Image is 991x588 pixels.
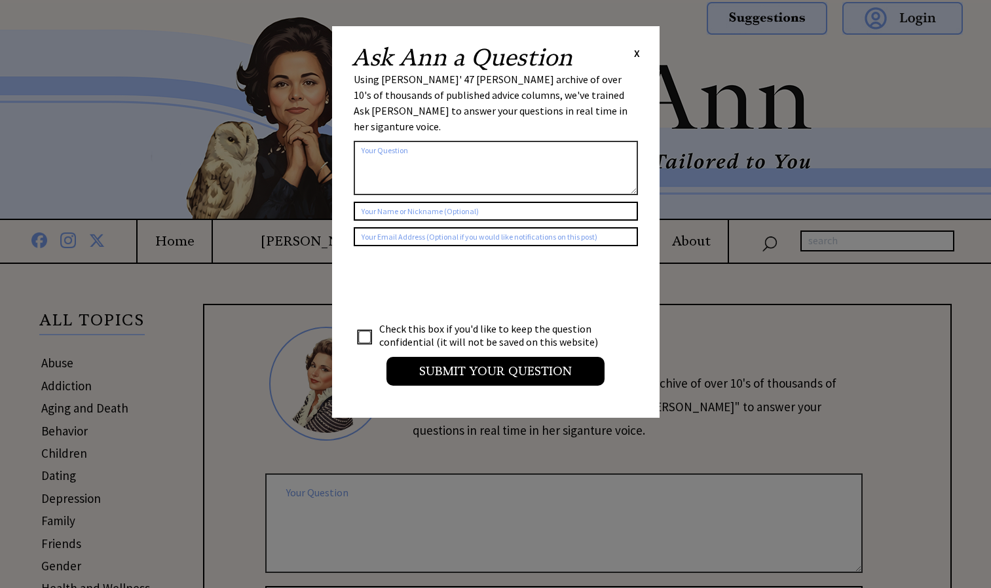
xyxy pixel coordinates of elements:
iframe: reCAPTCHA [354,259,553,310]
input: Your Email Address (Optional if you would like notifications on this post) [354,227,638,246]
span: X [634,46,640,60]
input: Your Name or Nickname (Optional) [354,202,638,221]
h2: Ask Ann a Question [352,46,572,69]
td: Check this box if you'd like to keep the question confidential (it will not be saved on this webs... [379,322,610,349]
input: Submit your Question [386,357,605,386]
div: Using [PERSON_NAME]' 47 [PERSON_NAME] archive of over 10's of thousands of published advice colum... [354,71,638,134]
